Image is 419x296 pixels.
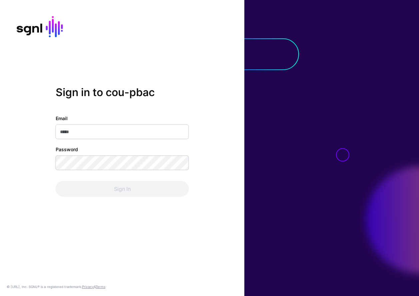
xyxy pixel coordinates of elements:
label: Password [56,146,78,153]
label: Email [56,115,68,122]
h2: Sign in to cou-pbac [56,86,189,98]
a: Privacy [82,285,94,289]
a: Terms [96,285,105,289]
div: © [URL], Inc. SGNL® is a registered trademark. & [7,284,105,289]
